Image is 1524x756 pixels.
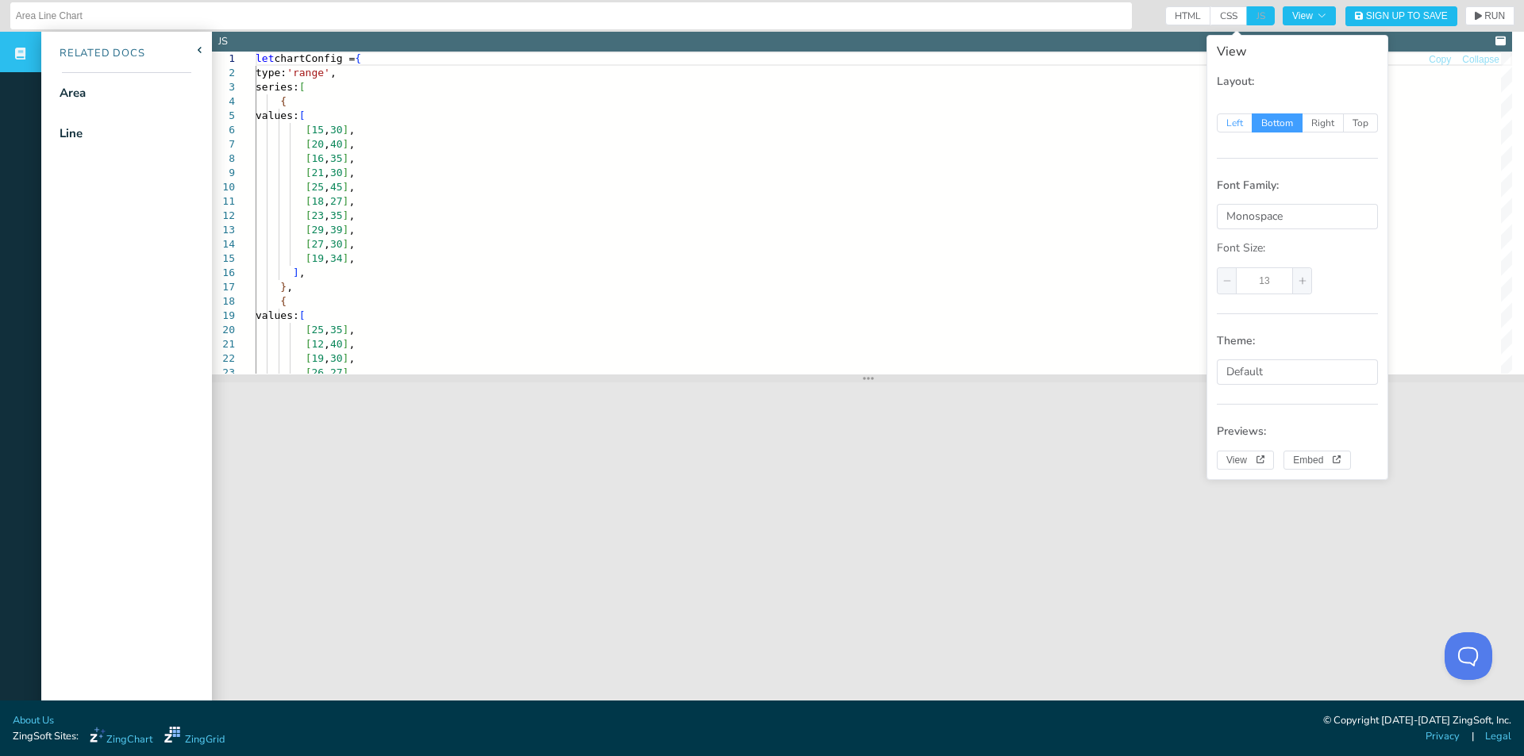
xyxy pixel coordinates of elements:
span: [ [306,338,312,350]
span: 35 [330,152,343,164]
span: [ [299,309,306,321]
span: [ [306,352,312,364]
div: 3 [212,80,235,94]
span: 16 [311,152,324,164]
div: 5 [212,109,235,123]
span: 30 [330,124,343,136]
div: radio-group [1217,113,1378,132]
span: values: [256,109,299,121]
div: 18 [212,294,235,309]
span: { [280,295,287,307]
span: , [324,209,330,221]
span: , [324,324,330,336]
span: , [348,138,355,150]
button: Sign Up to Save [1345,6,1457,26]
span: Collapse [1462,55,1499,64]
span: , [348,366,355,378]
span: Copy [1429,55,1451,64]
a: ZingChart [90,727,152,747]
span: ] [343,152,349,164]
p: Layout: [1217,74,1378,90]
span: , [348,238,355,250]
span: chartConfig = [274,52,355,64]
span: [ [306,224,312,236]
div: 14 [212,237,235,251]
div: 16 [212,266,235,280]
button: Embed [1283,451,1351,470]
iframe: Toggle Customer Support [1445,632,1492,680]
span: ] [343,324,349,336]
span: 45 [330,181,343,193]
span: ] [343,366,349,378]
span: 23 [311,209,324,221]
span: , [324,238,330,250]
div: Line [60,125,83,143]
span: Sign Up to Save [1366,11,1448,21]
span: , [348,324,355,336]
div: checkbox-group [1165,6,1275,25]
p: Previews: [1217,424,1378,439]
span: RUN [1484,11,1505,21]
span: 19 [311,352,324,364]
span: , [348,195,355,207]
span: 25 [311,181,324,193]
span: , [348,209,355,221]
span: , [324,152,330,164]
span: 29 [311,224,324,236]
span: , [299,267,306,278]
span: 34 [330,252,343,264]
span: 25 [311,324,324,336]
a: About Us [13,713,54,728]
span: [ [306,138,312,150]
span: 40 [330,338,343,350]
span: View [1292,11,1326,21]
span: Right [1303,113,1344,132]
span: , [324,138,330,150]
span: 'range' [287,67,330,79]
span: ] [343,352,349,364]
div: 1 [212,52,235,66]
span: JS [1247,6,1275,25]
span: 35 [330,324,343,336]
span: , [324,124,330,136]
span: [ [306,152,312,164]
span: ] [343,224,349,236]
a: Legal [1485,729,1511,744]
span: } [280,281,287,293]
span: , [348,181,355,193]
span: ] [343,209,349,221]
span: [ [306,124,312,136]
span: Left [1217,113,1253,132]
div: 17 [212,280,235,294]
span: ] [343,181,349,193]
p: Font Size: [1217,240,1378,256]
span: { [355,52,361,64]
span: ] [343,338,349,350]
span: , [348,352,355,364]
span: series: [256,81,299,93]
span: , [324,167,330,178]
span: , [330,67,337,79]
div: JS [218,34,228,49]
span: increase number [1292,268,1311,294]
span: [ [299,109,306,121]
div: 10 [212,180,235,194]
span: , [324,252,330,264]
span: ] [343,238,349,250]
span: ] [343,195,349,207]
span: , [324,338,330,350]
a: Privacy [1426,729,1460,744]
span: | [1472,729,1474,744]
span: let [256,52,274,64]
div: 13 [212,223,235,237]
div: 11 [212,194,235,209]
span: , [324,224,330,236]
iframe: Your browser does not support iframes. [212,382,1524,717]
span: , [324,352,330,364]
span: [ [306,366,312,378]
span: 40 [330,138,343,150]
span: ] [343,167,349,178]
span: 26 [311,366,324,378]
span: [ [306,181,312,193]
span: 30 [330,352,343,364]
